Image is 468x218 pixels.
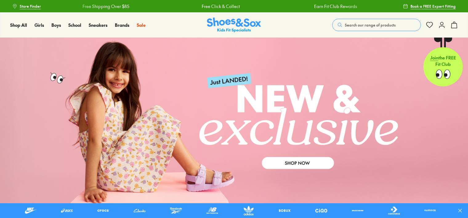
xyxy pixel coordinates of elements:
[345,22,396,28] span: Search our range of products
[34,22,44,28] a: Girls
[410,3,456,9] span: Book a FREE Expert Fitting
[82,3,128,10] a: Free Shipping Over $85
[20,3,41,9] span: Store Finder
[207,18,261,33] img: SNS_Logo_Responsive.svg
[201,3,239,10] a: Free Click & Collect
[423,50,463,72] p: the FREE Fit Club
[403,1,456,12] a: Book a FREE Expert Fitting
[332,19,421,31] button: Search our range of products
[12,1,41,12] a: Store Finder
[10,22,27,28] a: Shop All
[137,22,146,28] a: Sale
[207,18,261,33] a: Shoes & Sox
[89,22,107,28] a: Sneakers
[423,37,463,87] a: Jointhe FREE Fit Club
[68,22,81,28] a: School
[313,3,357,10] a: Earn Fit Club Rewards
[51,22,61,28] a: Boys
[115,22,129,28] a: Brands
[430,54,438,61] span: Join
